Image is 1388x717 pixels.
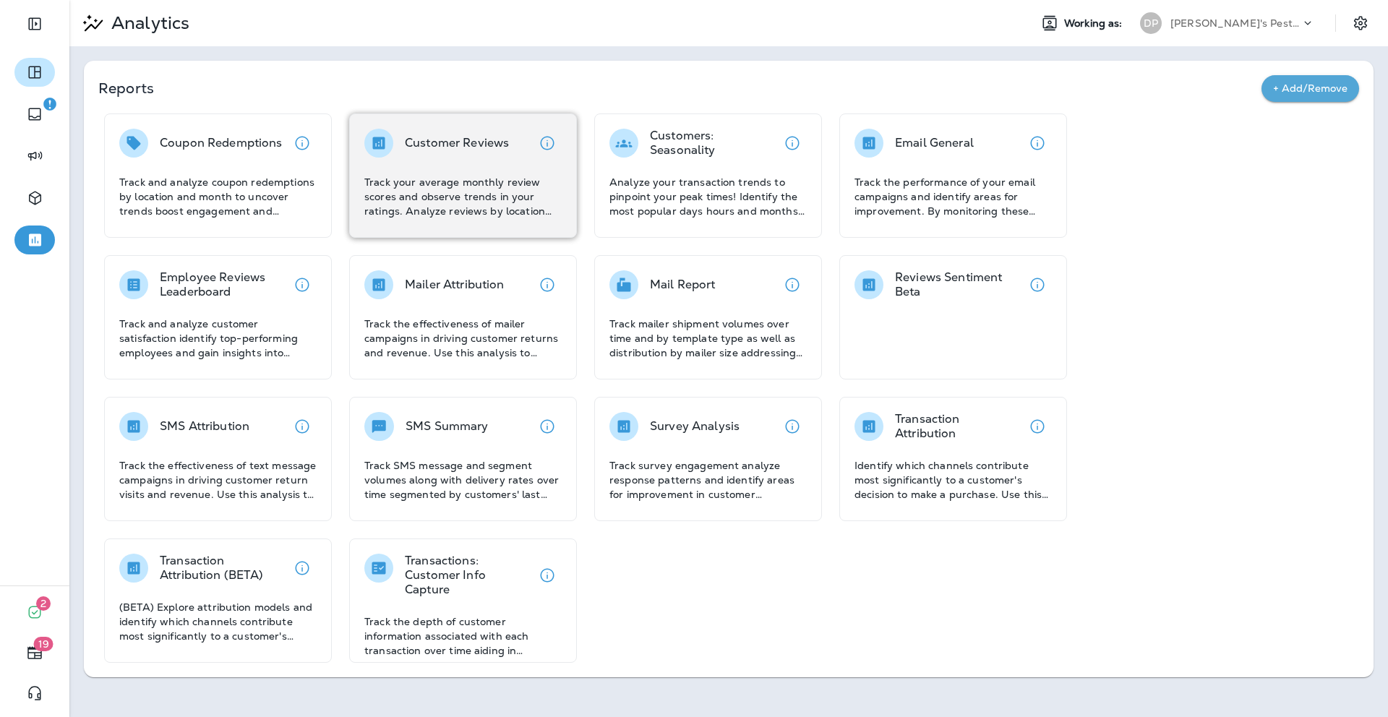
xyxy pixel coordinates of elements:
[406,419,489,434] p: SMS Summary
[895,270,1023,299] p: Reviews Sentiment Beta
[1064,17,1126,30] span: Working as:
[650,419,740,434] p: Survey Analysis
[1023,412,1052,441] button: View details
[160,136,283,150] p: Coupon Redemptions
[288,129,317,158] button: View details
[1140,12,1162,34] div: DP
[98,78,1261,98] p: Reports
[533,129,562,158] button: View details
[288,270,317,299] button: View details
[650,129,778,158] p: Customers: Seasonality
[650,278,716,292] p: Mail Report
[364,458,562,502] p: Track SMS message and segment volumes along with delivery rates over time segmented by customers'...
[119,458,317,502] p: Track the effectiveness of text message campaigns in driving customer return visits and revenue. ...
[14,9,55,38] button: Expand Sidebar
[533,412,562,441] button: View details
[288,554,317,583] button: View details
[1023,270,1052,299] button: View details
[14,638,55,667] button: 19
[854,458,1052,502] p: Identify which channels contribute most significantly to a customer's decision to make a purchase...
[14,598,55,627] button: 2
[119,600,317,643] p: (BETA) Explore attribution models and identify which channels contribute most significantly to a ...
[364,614,562,658] p: Track the depth of customer information associated with each transaction over time aiding in asse...
[364,317,562,360] p: Track the effectiveness of mailer campaigns in driving customer returns and revenue. Use this ana...
[1348,10,1374,36] button: Settings
[364,175,562,218] p: Track your average monthly review scores and observe trends in your ratings. Analyze reviews by l...
[533,561,562,590] button: View details
[854,175,1052,218] p: Track the performance of your email campaigns and identify areas for improvement. By monitoring t...
[119,175,317,218] p: Track and analyze coupon redemptions by location and month to uncover trends boost engagement and...
[1023,129,1052,158] button: View details
[609,175,807,218] p: Analyze your transaction trends to pinpoint your peak times! Identify the most popular days hours...
[609,458,807,502] p: Track survey engagement analyze response patterns and identify areas for improvement in customer ...
[778,270,807,299] button: View details
[405,278,505,292] p: Mailer Attribution
[119,317,317,360] p: Track and analyze customer satisfaction identify top-performing employees and gain insights into ...
[609,317,807,360] p: Track mailer shipment volumes over time and by template type as well as distribution by mailer si...
[160,270,288,299] p: Employee Reviews Leaderboard
[533,270,562,299] button: View details
[895,136,974,150] p: Email General
[405,554,533,597] p: Transactions: Customer Info Capture
[778,129,807,158] button: View details
[160,554,288,583] p: Transaction Attribution (BETA)
[36,596,51,611] span: 2
[106,12,189,34] p: Analytics
[1170,17,1301,29] p: [PERSON_NAME]'s Pest Control
[405,136,509,150] p: Customer Reviews
[288,412,317,441] button: View details
[778,412,807,441] button: View details
[895,412,1023,441] p: Transaction Attribution
[1261,75,1359,102] button: + Add/Remove
[160,419,249,434] p: SMS Attribution
[34,637,53,651] span: 19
